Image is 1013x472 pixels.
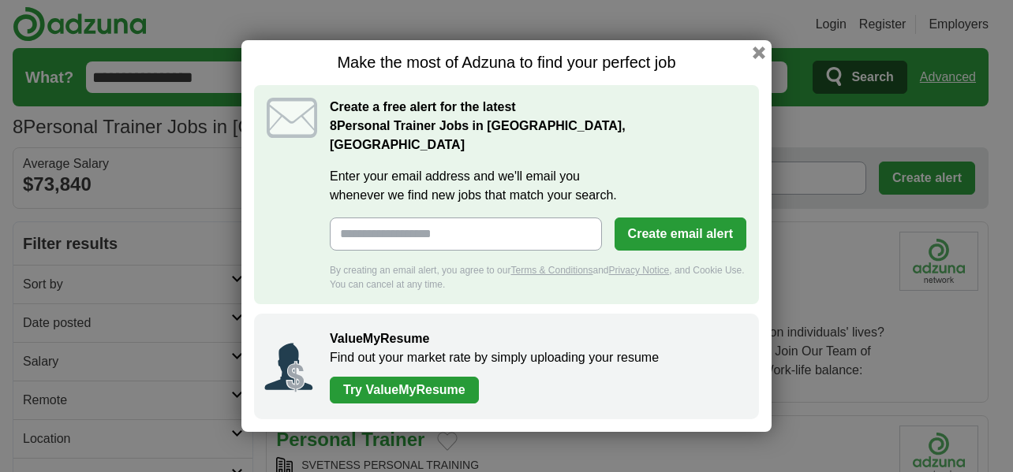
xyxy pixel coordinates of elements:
[330,167,746,205] label: Enter your email address and we'll email you whenever we find new jobs that match your search.
[330,117,337,136] span: 8
[330,329,743,348] h2: ValueMyResume
[330,263,746,292] div: By creating an email alert, you agree to our and , and Cookie Use. You can cancel at any time.
[609,265,670,276] a: Privacy Notice
[254,53,759,72] h1: Make the most of Adzuna to find your perfect job
[330,377,479,403] a: Try ValueMyResume
[330,119,626,151] strong: Personal Trainer Jobs in [GEOGRAPHIC_DATA], [GEOGRAPHIC_DATA]
[330,348,743,367] p: Find out your market rate by simply uploading your resume
[330,98,746,154] h2: Create a free alert for the latest
[510,265,592,276] a: Terms & Conditions
[267,98,317,138] img: icon_email.svg
[615,217,746,251] button: Create email alert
